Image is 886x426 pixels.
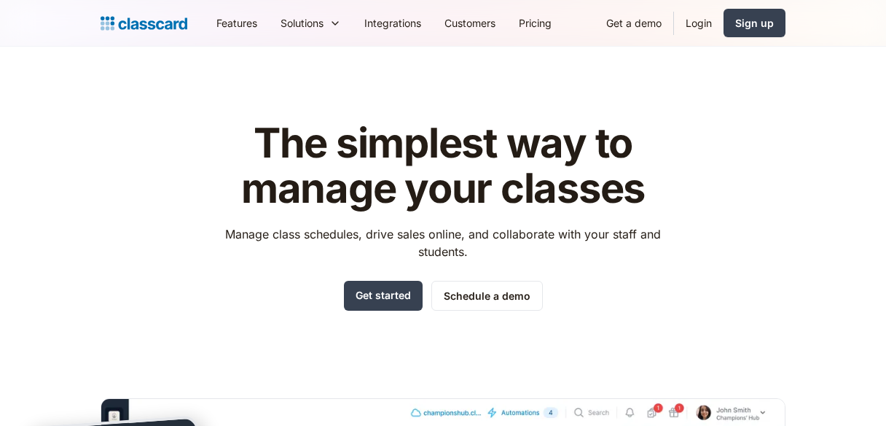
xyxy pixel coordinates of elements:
[205,7,269,39] a: Features
[595,7,673,39] a: Get a demo
[212,225,675,260] p: Manage class schedules, drive sales online, and collaborate with your staff and students.
[281,15,324,31] div: Solutions
[431,281,543,311] a: Schedule a demo
[353,7,433,39] a: Integrations
[212,121,675,211] h1: The simplest way to manage your classes
[724,9,785,37] a: Sign up
[269,7,353,39] div: Solutions
[433,7,507,39] a: Customers
[735,15,774,31] div: Sign up
[101,13,187,34] a: home
[344,281,423,311] a: Get started
[674,7,724,39] a: Login
[507,7,563,39] a: Pricing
